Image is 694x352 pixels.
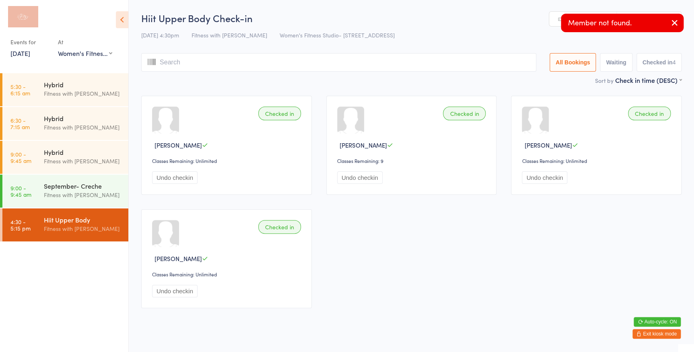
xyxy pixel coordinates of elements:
span: Fitness with [PERSON_NAME] [192,31,267,39]
img: Fitness with Zoe [8,6,38,27]
a: 4:30 -5:15 pmHiit Upper BodyFitness with [PERSON_NAME] [2,208,128,241]
time: 9:00 - 9:45 am [10,151,31,164]
div: Checked in [443,107,486,120]
button: All Bookings [550,53,596,72]
time: 4:30 - 5:15 pm [10,218,31,231]
button: Auto-cycle: ON [634,317,681,327]
div: Fitness with [PERSON_NAME] [44,224,122,233]
button: Undo checkin [152,285,198,297]
time: 5:30 - 6:15 am [10,83,30,96]
div: Fitness with [PERSON_NAME] [44,190,122,200]
span: [DATE] 4:30pm [141,31,179,39]
div: Classes Remaining: Unlimited [522,157,673,164]
div: Hybrid [44,114,122,123]
span: [PERSON_NAME] [154,254,202,263]
span: Women's Fitness Studio- [STREET_ADDRESS] [280,31,395,39]
button: Checked in4 [636,53,682,72]
button: Undo checkin [337,171,383,184]
div: Fitness with [PERSON_NAME] [44,156,122,166]
button: Exit kiosk mode [632,329,681,339]
div: At [58,35,112,49]
div: Checked in [628,107,671,120]
div: Hiit Upper Body [44,215,122,224]
div: Fitness with [PERSON_NAME] [44,123,122,132]
a: 5:30 -6:15 amHybridFitness with [PERSON_NAME] [2,73,128,106]
div: September- Creche [44,181,122,190]
div: 4 [672,59,675,66]
div: Checked in [258,107,301,120]
button: Undo checkin [522,171,567,184]
a: 9:00 -9:45 amSeptember- CrecheFitness with [PERSON_NAME] [2,175,128,208]
div: Classes Remaining: Unlimited [152,157,303,164]
div: Women's Fitness Studio- [STREET_ADDRESS] [58,49,112,58]
div: Member not found. [561,14,684,32]
div: Check in time (DESC) [615,76,682,84]
div: Classes Remaining: 9 [337,157,488,164]
a: [DATE] [10,49,30,58]
div: Classes Remaining: Unlimited [152,271,303,278]
div: Checked in [258,220,301,234]
time: 6:30 - 7:15 am [10,117,30,130]
span: [PERSON_NAME] [154,141,202,149]
span: [PERSON_NAME] [340,141,387,149]
time: 9:00 - 9:45 am [10,185,31,198]
h2: Hiit Upper Body Check-in [141,11,682,25]
a: 9:00 -9:45 amHybridFitness with [PERSON_NAME] [2,141,128,174]
a: 6:30 -7:15 amHybridFitness with [PERSON_NAME] [2,107,128,140]
button: Undo checkin [152,171,198,184]
input: Search [141,53,536,72]
label: Sort by [595,76,614,84]
div: Hybrid [44,148,122,156]
div: Hybrid [44,80,122,89]
div: Events for [10,35,50,49]
div: Fitness with [PERSON_NAME] [44,89,122,98]
span: [PERSON_NAME] [524,141,572,149]
button: Waiting [600,53,632,72]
